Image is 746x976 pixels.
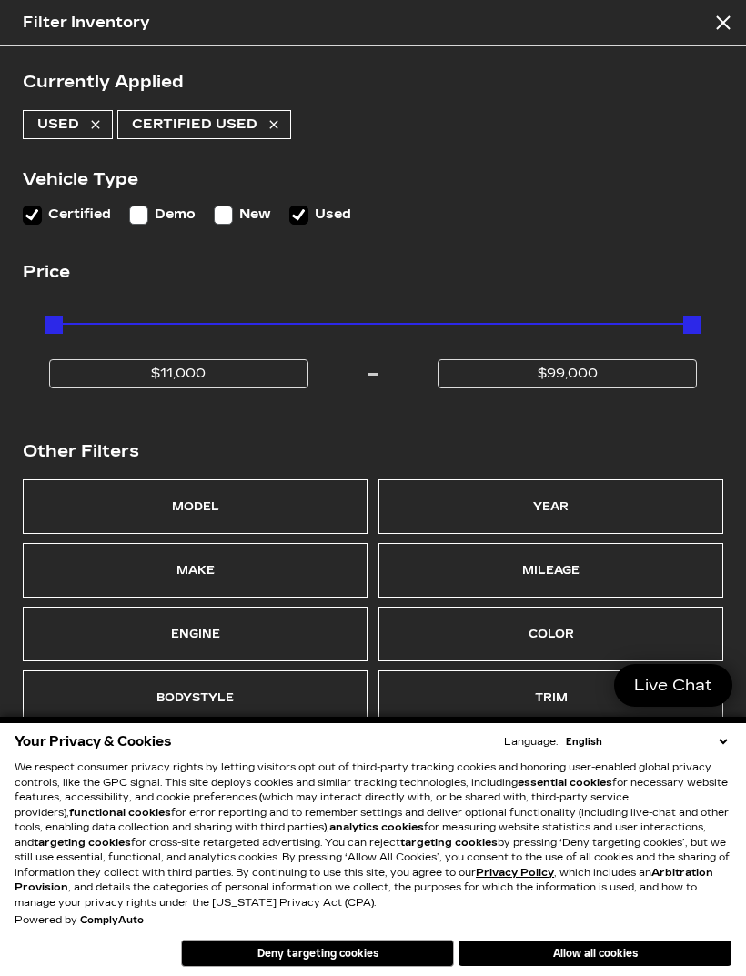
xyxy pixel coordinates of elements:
[69,807,171,819] strong: functional cookies
[15,729,172,754] span: Your Privacy & Cookies
[15,760,731,911] p: We respect consumer privacy rights by letting visitors opt out of third-party tracking cookies an...
[518,777,612,789] strong: essential cookies
[504,737,558,747] div: Language:
[34,837,131,849] strong: targeting cookies
[459,941,731,966] button: Allow all cookies
[476,867,554,879] a: Privacy Policy
[15,915,144,926] div: Powered by
[625,675,721,696] span: Live Chat
[329,821,424,833] strong: analytics cookies
[561,734,731,750] select: Language Select
[400,837,498,849] strong: targeting cookies
[80,915,144,926] a: ComplyAuto
[614,664,732,707] a: Live Chat
[181,940,454,967] button: Deny targeting cookies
